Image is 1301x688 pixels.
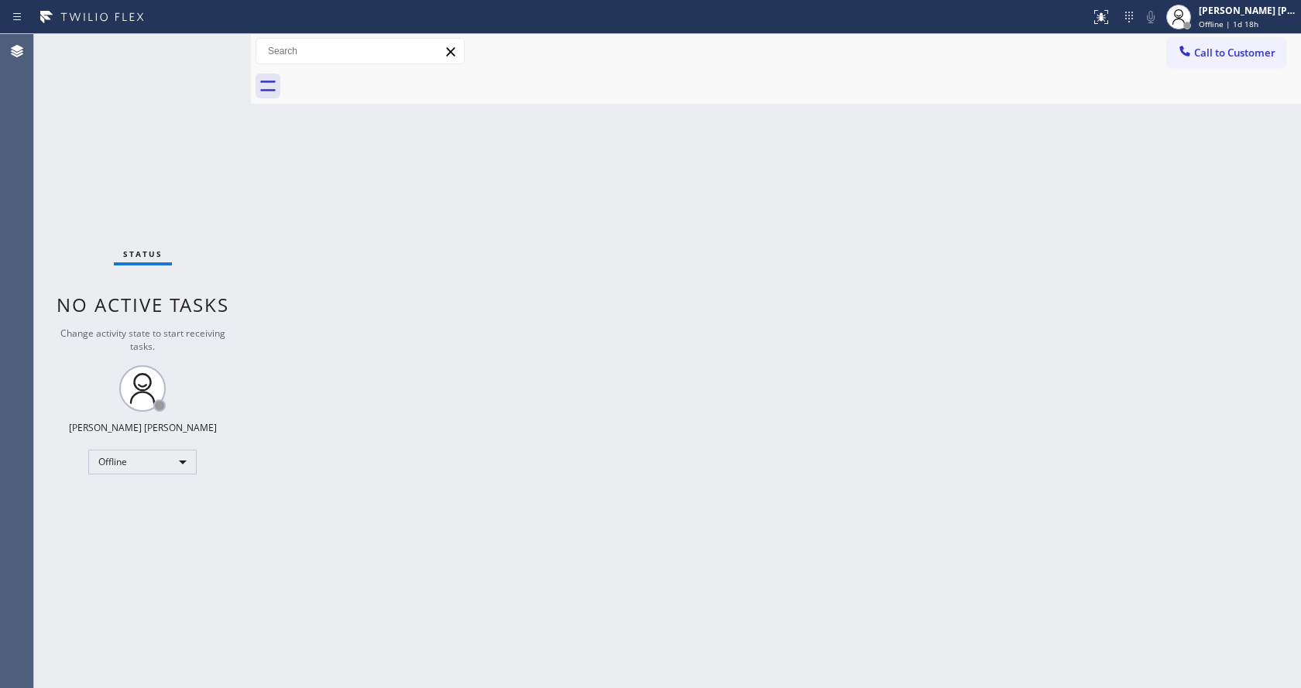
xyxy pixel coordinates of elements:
span: No active tasks [57,292,229,317]
button: Call to Customer [1167,38,1286,67]
div: Offline [88,450,197,474]
input: Search [256,39,464,63]
span: Change activity state to start receiving tasks. [60,327,225,353]
span: Offline | 1d 18h [1199,19,1258,29]
span: Call to Customer [1194,46,1275,60]
span: Status [123,248,163,259]
div: [PERSON_NAME] [PERSON_NAME] [1199,4,1296,17]
div: [PERSON_NAME] [PERSON_NAME] [69,421,217,434]
button: Mute [1140,6,1162,28]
